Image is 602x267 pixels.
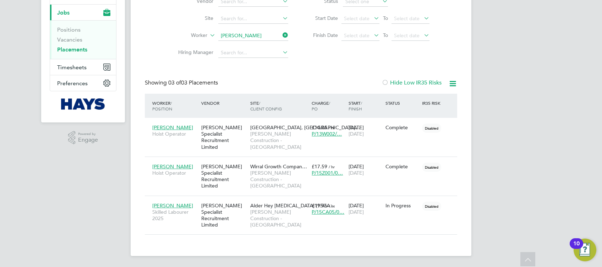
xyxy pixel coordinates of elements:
span: [DATE] [349,131,364,137]
input: Search for... [218,48,288,58]
label: Site [173,15,213,21]
label: Finish Date [306,32,338,38]
a: [PERSON_NAME]Hoist Operator[PERSON_NAME] Specialist Recruitment Limited[GEOGRAPHIC_DATA], [GEOGRA... [150,120,457,126]
span: Timesheets [57,64,87,71]
button: Open Resource Center, 10 new notifications [574,239,596,261]
span: [PERSON_NAME] Construction - [GEOGRAPHIC_DATA] [250,170,308,189]
span: To [381,13,390,23]
span: Disabled [422,202,441,211]
input: Search for... [218,14,288,24]
button: Timesheets [50,59,116,75]
div: Jobs [50,20,116,59]
span: [PERSON_NAME] Construction - [GEOGRAPHIC_DATA] [250,209,308,228]
span: [DATE] [349,170,364,176]
span: Wirral Growth Compan… [250,163,307,170]
span: / hr [329,203,335,208]
span: [DATE] [349,209,364,215]
div: [DATE] [347,199,384,219]
div: 10 [573,244,580,253]
span: Alder Hey [MEDICAL_DATA] (15CA… [250,202,335,209]
div: Start [347,97,384,115]
a: [PERSON_NAME]Hoist Operator[PERSON_NAME] Specialist Recruitment LimitedWirral Growth Compan…[PERS... [150,159,457,165]
span: £17.59 [312,163,327,170]
span: P/13W002/… [312,131,342,137]
span: To [381,31,390,40]
span: / PO [312,100,330,111]
span: / Finish [349,100,362,111]
span: Disabled [422,163,441,172]
div: [PERSON_NAME] Specialist Recruitment Limited [199,121,248,154]
span: / hr [329,164,335,169]
span: Hoist Operator [152,170,198,176]
a: Powered byEngage [68,131,98,145]
span: / hr [329,125,335,130]
div: Worker [150,97,199,115]
button: Preferences [50,75,116,91]
label: Hiring Manager [173,49,213,55]
span: Disabled [422,124,441,133]
div: Status [384,97,421,109]
label: Hide Low IR35 Risks [382,79,442,86]
span: Select date [344,15,370,22]
span: [PERSON_NAME] [152,163,193,170]
span: / Position [152,100,172,111]
span: Engage [78,137,98,143]
input: Search for... [218,31,288,41]
a: [PERSON_NAME]Skilled Labourer 2025[PERSON_NAME] Specialist Recruitment LimitedAlder Hey [MEDICAL_... [150,198,457,205]
img: hays-logo-retina.png [61,98,105,110]
div: Complete [385,124,419,131]
span: £19.96 [312,202,327,209]
button: Jobs [50,5,116,20]
div: IR35 Risk [420,97,445,109]
div: Showing [145,79,219,87]
div: In Progress [385,202,419,209]
div: [PERSON_NAME] Specialist Recruitment Limited [199,199,248,232]
span: / Client Config [250,100,282,111]
span: Skilled Labourer 2025 [152,209,198,222]
span: Powered by [78,131,98,137]
label: Start Date [306,15,338,21]
span: Select date [344,32,370,39]
span: 03 Placements [168,79,218,86]
div: Charge [310,97,347,115]
span: P/15CA05/0… [312,209,344,215]
span: Preferences [57,80,88,87]
div: Vendor [199,97,248,109]
span: Jobs [57,9,70,16]
div: [DATE] [347,160,384,180]
span: [PERSON_NAME] [152,202,193,209]
span: Select date [394,32,420,39]
span: £14.05 [312,124,327,131]
span: [PERSON_NAME] Construction - [GEOGRAPHIC_DATA] [250,131,308,150]
label: Worker [166,32,207,39]
span: Hoist Operator [152,131,198,137]
span: [GEOGRAPHIC_DATA], [GEOGRAPHIC_DATA]… [250,124,360,131]
div: [DATE] [347,121,384,141]
a: Positions [57,26,81,33]
div: Site [248,97,310,115]
span: P/15Z001/0… [312,170,343,176]
span: Select date [394,15,420,22]
span: 03 of [168,79,181,86]
span: [PERSON_NAME] [152,124,193,131]
a: Vacancies [57,36,82,43]
a: Placements [57,46,87,53]
div: [PERSON_NAME] Specialist Recruitment Limited [199,160,248,193]
div: Complete [385,163,419,170]
a: Go to home page [50,98,116,110]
